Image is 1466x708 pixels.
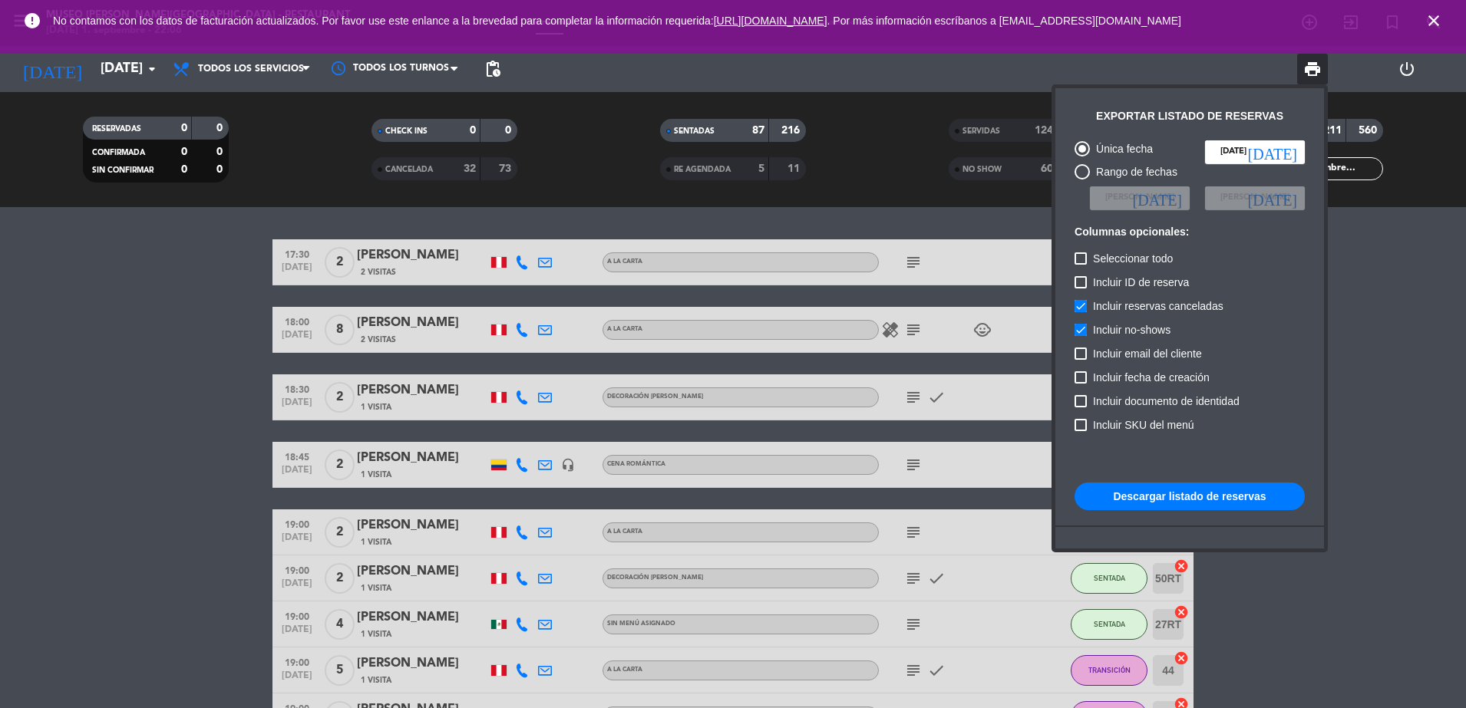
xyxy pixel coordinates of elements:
i: close [1425,12,1443,30]
div: Rango de fechas [1090,163,1177,181]
i: error [23,12,41,30]
i: [DATE] [1248,144,1297,160]
h6: Columnas opcionales: [1075,226,1305,239]
button: Descargar listado de reservas [1075,482,1305,510]
span: Incluir reservas canceladas [1093,297,1223,315]
span: print [1303,60,1322,78]
span: Incluir email del cliente [1093,344,1202,363]
div: Exportar listado de reservas [1096,107,1283,125]
span: Incluir no-shows [1093,321,1170,339]
i: [DATE] [1133,190,1182,206]
span: Seleccionar todo [1093,249,1173,268]
span: [PERSON_NAME] [1105,191,1174,205]
i: [DATE] [1248,190,1297,206]
a: [URL][DOMAIN_NAME] [714,15,827,27]
a: . Por más información escríbanos a [EMAIL_ADDRESS][DOMAIN_NAME] [827,15,1181,27]
div: Única fecha [1090,140,1153,158]
span: Incluir SKU del menú [1093,416,1194,434]
span: pending_actions [484,60,502,78]
span: [PERSON_NAME] [1220,191,1289,205]
span: Incluir documento de identidad [1093,392,1240,410]
span: No contamos con los datos de facturación actualizados. Por favor use este enlance a la brevedad p... [53,15,1181,27]
span: Incluir ID de reserva [1093,273,1189,291]
span: Incluir fecha de creación [1093,368,1210,387]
